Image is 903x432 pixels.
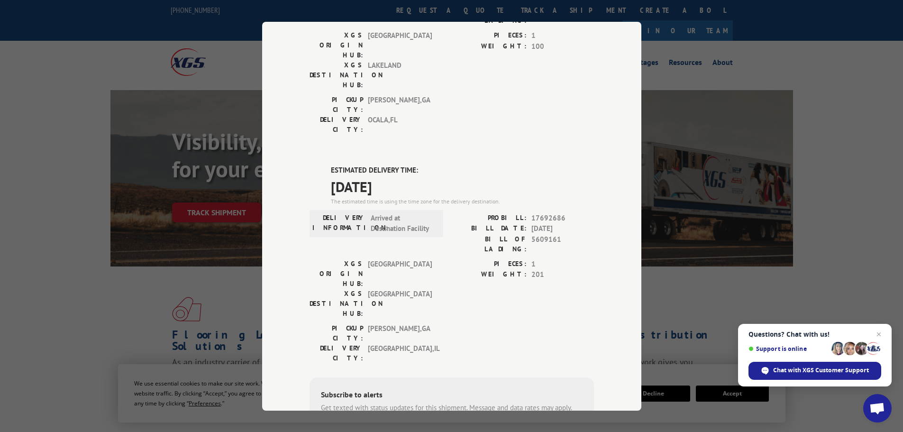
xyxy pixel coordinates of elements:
[310,30,363,60] label: XGS ORIGIN HUB:
[452,212,527,223] label: PROBILL:
[368,258,432,288] span: [GEOGRAPHIC_DATA]
[531,223,594,234] span: [DATE]
[748,345,828,352] span: Support is online
[531,30,594,41] span: 1
[368,115,432,135] span: OCALA , FL
[863,394,892,423] div: Open chat
[531,212,594,223] span: 17692686
[531,6,594,26] span: 5609161
[452,6,527,26] label: BILL OF LADING:
[748,362,881,380] div: Chat with XGS Customer Support
[310,60,363,90] label: XGS DESTINATION HUB:
[531,269,594,280] span: 201
[452,234,527,254] label: BILL OF LADING:
[873,329,885,340] span: Close chat
[452,258,527,269] label: PIECES:
[368,60,432,90] span: LAKELAND
[452,223,527,234] label: BILL DATE:
[531,234,594,254] span: 5609161
[310,115,363,135] label: DELIVERY CITY:
[310,323,363,343] label: PICKUP CITY:
[310,258,363,288] label: XGS ORIGIN HUB:
[452,30,527,41] label: PIECES:
[371,212,435,234] span: Arrived at Destination Facility
[368,343,432,363] span: [GEOGRAPHIC_DATA] , IL
[531,41,594,52] span: 100
[331,175,594,197] span: [DATE]
[531,258,594,269] span: 1
[368,95,432,115] span: [PERSON_NAME] , GA
[321,402,583,423] div: Get texted with status updates for this shipment. Message and data rates may apply. Message frequ...
[368,323,432,343] span: [PERSON_NAME] , GA
[331,197,594,205] div: The estimated time is using the time zone for the delivery destination.
[452,269,527,280] label: WEIGHT:
[452,41,527,52] label: WEIGHT:
[310,95,363,115] label: PICKUP CITY:
[368,288,432,318] span: [GEOGRAPHIC_DATA]
[748,331,881,338] span: Questions? Chat with us!
[368,30,432,60] span: [GEOGRAPHIC_DATA]
[321,388,583,402] div: Subscribe to alerts
[312,212,366,234] label: DELIVERY INFORMATION:
[310,343,363,363] label: DELIVERY CITY:
[773,366,869,375] span: Chat with XGS Customer Support
[310,288,363,318] label: XGS DESTINATION HUB:
[331,165,594,176] label: ESTIMATED DELIVERY TIME:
